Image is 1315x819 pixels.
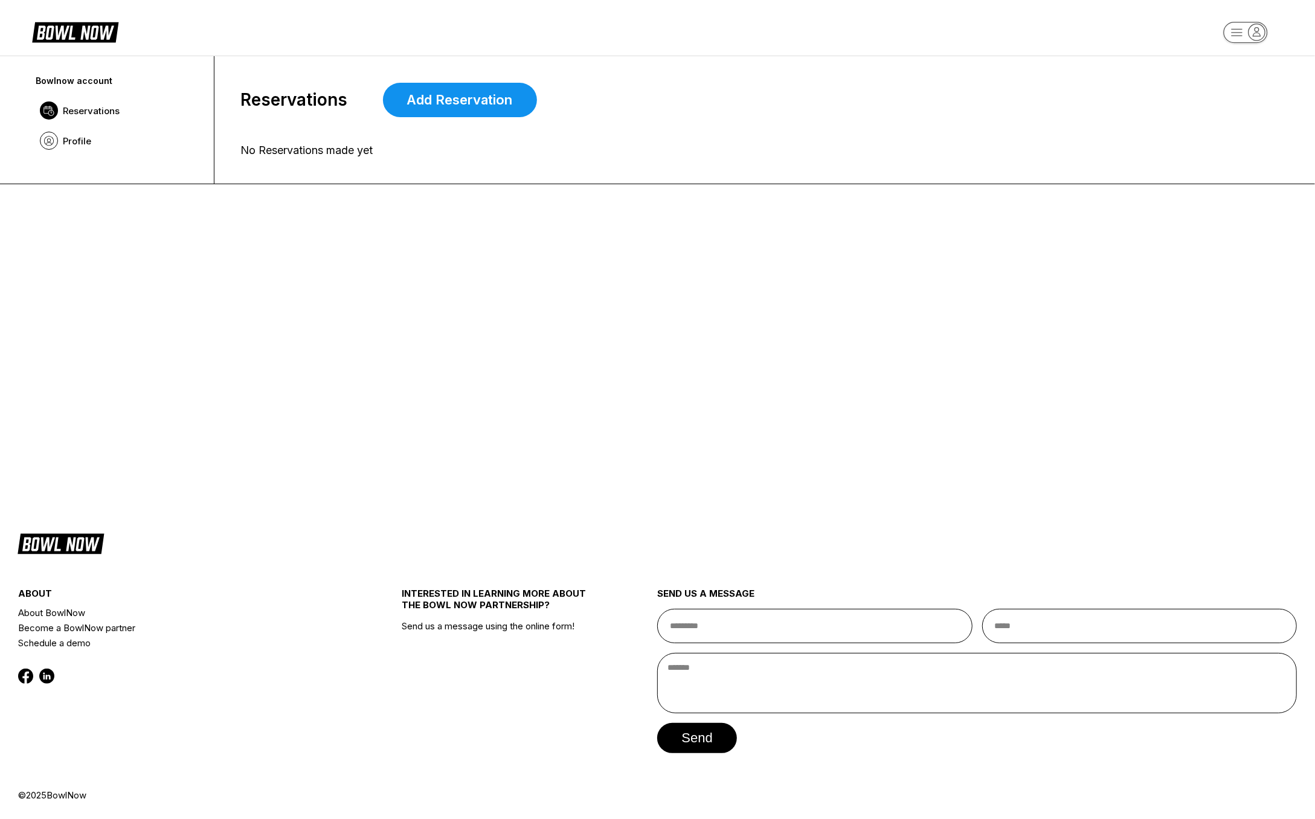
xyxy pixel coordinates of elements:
[63,135,91,147] span: Profile
[18,620,338,635] a: Become a BowlNow partner
[657,723,736,753] button: send
[383,83,537,117] a: Add Reservation
[241,90,348,110] span: Reservations
[34,126,204,156] a: Profile
[241,144,1264,157] div: No Reservations made yet
[18,635,338,650] a: Schedule a demo
[657,588,1297,609] div: send us a message
[402,588,594,620] div: INTERESTED IN LEARNING MORE ABOUT THE BOWL NOW PARTNERSHIP?
[36,75,202,86] div: Bowlnow account
[63,105,120,117] span: Reservations
[34,95,204,126] a: Reservations
[18,588,338,605] div: about
[402,561,594,789] div: Send us a message using the online form!
[18,789,1297,801] div: © 2025 BowlNow
[18,605,338,620] a: About BowlNow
